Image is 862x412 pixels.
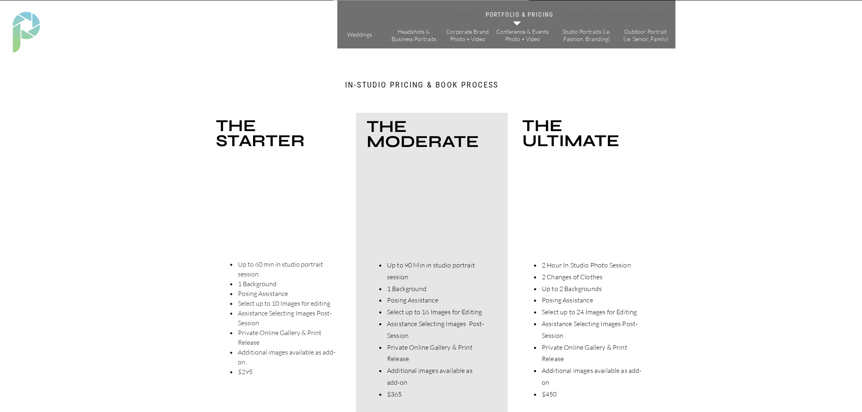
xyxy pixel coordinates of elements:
[541,342,644,365] li: Private Online Gallery & Print Release
[237,279,339,289] li: 1 Background
[541,318,644,342] li: Assistance Selecting Images Post-Session
[559,28,614,42] a: Studio Portraits (i.e. Fashion, Branding)
[237,259,339,279] li: Up to 60 min in studio portrait session
[386,388,486,400] li: $365
[444,11,479,19] a: HOME
[541,365,644,388] li: Additional images available as add-on
[541,271,644,283] li: 2 Changes of Clothes
[386,306,486,318] li: Select up to 16 Images for Editing
[391,28,437,42] a: Headshots & Business Portraits
[386,342,486,365] li: Private Online Gallery & Print Release
[386,259,486,283] li: Up to 90 Min in studio portrait session
[237,308,339,328] li: Assistance Selecting Images Post-Session
[622,28,668,42] a: Outdoor Portrait (i.e. Senior, Family)
[541,259,644,271] li: 2 Hour In Studio Photo Session
[237,367,339,377] li: $295
[541,306,644,318] li: Select up to 24 Images for Editing
[237,328,339,347] li: Private Online Gallery & Print Release
[367,119,496,165] h3: The Moderate
[609,11,642,19] a: CONTACT
[496,28,549,42] a: Conference & Events Photo + Video
[237,347,339,367] li: Additional images available as add-on.
[386,294,486,306] li: Posing Assistance
[541,283,644,295] li: Up to 2 Backgrounds
[237,289,339,298] li: Posing Assistance
[484,11,555,19] a: PORTFOLIO & PRICING
[345,31,374,39] a: Weddings
[645,11,666,19] a: BLOG
[522,118,657,165] h3: The ultimate
[541,294,644,306] li: Posing Assistance
[444,28,490,42] a: Corporate Brand Photo + Video
[386,318,486,342] li: Assistance Selecting Images Post-Session
[216,118,345,164] h3: The Starter
[345,80,519,96] h1: In-studio Pricing & Book Process
[386,283,486,295] li: 1 Background
[237,298,339,308] li: Select up to 10 Images for editing
[565,11,600,19] a: ABOUT US
[542,390,557,398] span: $450
[386,365,486,388] li: Additional images available as add-on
